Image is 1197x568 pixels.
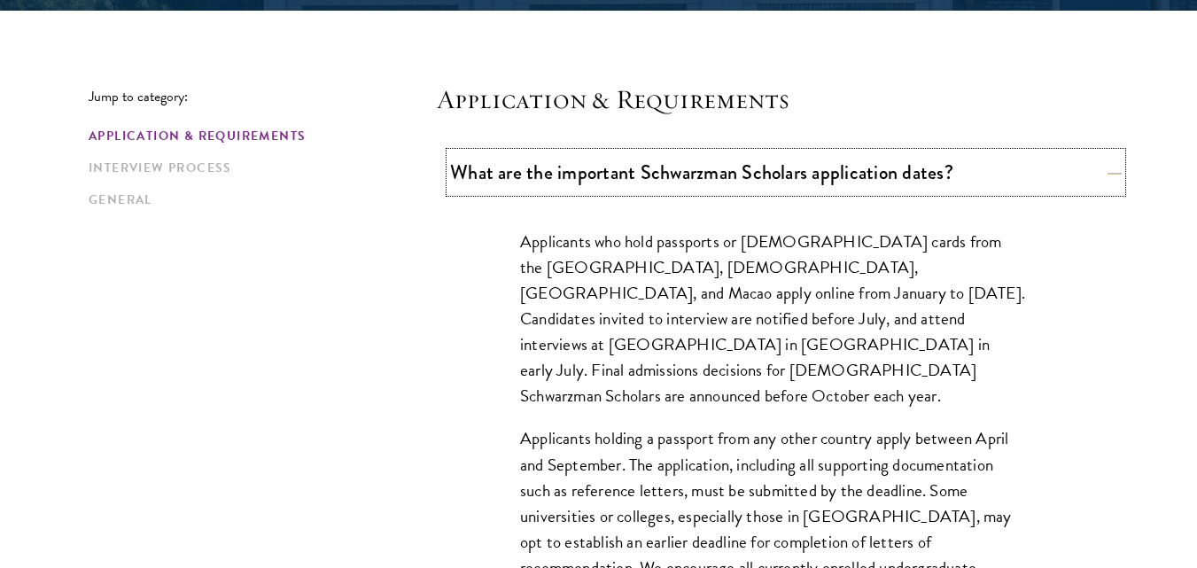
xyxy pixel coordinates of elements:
[437,82,1108,117] h4: Application & Requirements
[450,152,1122,192] button: What are the important Schwarzman Scholars application dates?
[89,89,437,105] p: Jump to category:
[89,191,426,209] a: General
[89,127,426,145] a: Application & Requirements
[520,229,1025,408] p: Applicants who hold passports or [DEMOGRAPHIC_DATA] cards from the [GEOGRAPHIC_DATA], [DEMOGRAPHI...
[89,159,426,177] a: Interview Process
